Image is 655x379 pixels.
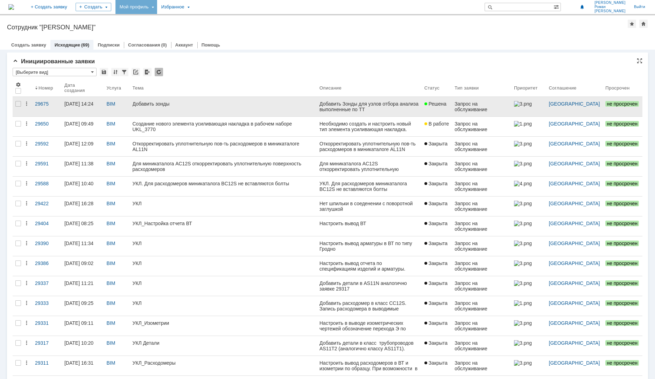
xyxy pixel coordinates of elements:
[161,42,167,48] div: (0)
[511,356,546,376] a: 3.png
[106,201,115,206] a: BIM
[422,276,452,296] a: Закрыта
[175,42,193,48] a: Аккаунт
[455,181,508,192] div: Запрос на обслуживание
[133,101,314,107] div: Добавить зонды
[24,101,29,107] div: Действия
[62,316,104,336] a: [DATE] 09:11
[130,316,317,336] a: УКЛ_Изометрии
[605,320,639,326] span: не просрочен
[24,201,29,206] div: Действия
[549,101,600,107] a: [GEOGRAPHIC_DATA]
[64,181,93,186] div: [DATE] 10:40
[422,157,452,176] a: Закрыта
[7,24,628,31] div: Сотрудник "[PERSON_NAME]"
[511,196,546,216] a: 3.png
[594,1,626,5] span: [PERSON_NAME]
[603,177,642,196] a: не просрочен
[24,141,29,146] div: Действия
[106,260,115,266] a: BIM
[594,9,626,13] span: [PERSON_NAME]
[130,296,317,316] a: УКЛ
[62,296,104,316] a: [DATE] 09:25
[133,360,314,366] div: УКЛ_Расходомеры
[639,20,648,28] div: Сделать домашней страницей
[106,221,115,226] a: BIM
[549,201,600,206] a: [GEOGRAPHIC_DATA]
[106,161,115,166] a: BIM
[132,68,140,76] div: Скопировать ссылку на список
[452,236,511,256] a: Запрос на обслуживание
[422,256,452,276] a: Закрыта
[64,260,93,266] div: [DATE] 09:02
[35,141,59,146] div: 29592
[133,181,314,186] div: УКЛ. Для расходомеров миникаталога BC12S не вставляются болты
[106,280,115,286] a: BIM
[452,97,511,116] a: Запрос на обслуживание
[130,216,317,236] a: УКЛ_Настройка отчета ВТ
[24,181,29,186] div: Действия
[514,241,531,246] img: 3.png
[35,360,59,366] div: 29311
[549,85,577,91] div: Соглашение
[35,181,59,186] div: 29588
[549,161,600,166] a: [GEOGRAPHIC_DATA]
[130,137,317,156] a: Откорректировать уплотнительную пов-ть расходомеров в миникаталоге AL11N
[62,256,104,276] a: [DATE] 09:02
[628,20,636,28] div: Добавить в избранное
[452,79,511,97] th: Тип заявки
[11,42,46,48] a: Создать заявку
[455,141,508,152] div: Запрос на обслуживание
[605,121,639,127] span: не просрочен
[133,121,314,132] div: Создание нового элемента усиливающая накладка в рабочем наборе UKL_3770
[452,336,511,356] a: Запрос на обслуживание
[511,177,546,196] a: 4.png
[38,85,53,91] div: Номер
[106,121,115,127] a: BIM
[32,356,62,376] a: 29311
[455,360,508,371] div: Запрос на обслуживание
[511,256,546,276] a: 3.png
[70,28,88,34] span: AS11T1
[130,177,317,196] a: УКЛ. Для расходомеров миникаталога BC12S не вставляются болты
[32,117,62,136] a: 29650
[603,117,642,136] a: не просрочен
[32,137,62,156] a: 29592
[422,177,452,196] a: Закрыта
[64,221,93,226] div: [DATE] 08:25
[511,336,546,356] a: 3.png
[35,101,59,107] div: 29675
[514,101,531,107] img: 3.png
[130,157,317,176] a: Для миникаталога AC12S откорректировать уплотнительную поверхность расходомеров
[511,79,546,97] th: Приоритет
[452,356,511,376] a: Запрос на обслуживание
[605,300,639,306] span: не просрочен
[100,68,108,76] div: Сохранить вид
[35,280,59,286] div: 29337
[32,97,62,116] a: 29675
[514,260,531,266] img: 3.png
[603,336,642,356] a: не просрочен
[130,256,317,276] a: УКЛ
[424,85,439,91] div: Статус
[8,4,14,10] img: logo
[35,201,59,206] div: 29422
[455,221,508,232] div: Запрос на обслуживание
[64,320,93,326] div: [DATE] 09:11
[62,216,104,236] a: [DATE] 08:25
[133,280,314,286] div: УКЛ
[452,117,511,136] a: Запрос на обслуживание
[35,340,59,346] div: 29317
[424,320,448,326] span: Закрыта
[514,201,531,206] img: 3.png
[155,68,163,76] div: Обновлять список
[32,276,62,296] a: 29337
[130,196,317,216] a: УКЛ
[603,216,642,236] a: не просрочен
[511,296,546,316] a: 1.png
[603,236,642,256] a: не просрочен
[24,340,29,346] div: Действия
[35,300,59,306] div: 29333
[62,236,104,256] a: [DATE] 11:34
[422,316,452,336] a: Закрыта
